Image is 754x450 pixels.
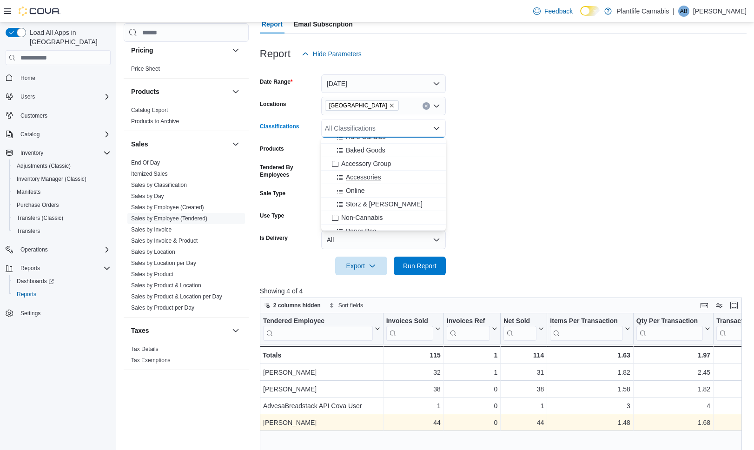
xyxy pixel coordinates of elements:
[124,344,249,370] div: Taxes
[2,128,114,141] button: Catalog
[263,401,380,412] div: AdvesaBreadstack API Cova User
[124,63,249,78] div: Pricing
[338,302,363,309] span: Sort fields
[313,49,362,59] span: Hide Parameters
[131,65,160,73] span: Price Sheet
[131,107,168,113] a: Catalog Export
[386,317,433,341] div: Invoices Sold
[131,181,187,189] span: Sales by Classification
[260,100,286,108] label: Locations
[341,257,382,275] span: Export
[386,350,440,361] div: 115
[678,6,689,17] div: Aaron Black
[321,74,446,93] button: [DATE]
[17,214,63,222] span: Transfers (Classic)
[131,282,201,289] span: Sales by Product & Location
[131,326,149,335] h3: Taxes
[17,129,111,140] span: Catalog
[17,308,44,319] a: Settings
[580,6,600,16] input: Dark Mode
[386,367,440,378] div: 32
[2,262,114,275] button: Reports
[294,15,353,33] span: Email Subscription
[131,226,172,233] a: Sales by Invoice
[131,182,187,188] a: Sales by Classification
[335,257,387,275] button: Export
[260,286,747,296] p: Showing 4 of 4
[131,118,179,125] span: Products to Archive
[131,238,198,244] a: Sales by Invoice & Product
[13,160,74,172] a: Adjustments (Classic)
[20,131,40,138] span: Catalog
[699,300,710,311] button: Keyboard shortcuts
[131,87,159,96] h3: Products
[346,146,385,155] span: Baked Goods
[260,300,324,311] button: 2 columns hidden
[403,261,437,271] span: Run Report
[13,289,111,300] span: Reports
[13,289,40,300] a: Reports
[447,384,497,395] div: 0
[447,417,497,429] div: 0
[9,185,114,199] button: Manifests
[9,225,114,238] button: Transfers
[423,102,430,110] button: Clear input
[230,45,241,56] button: Pricing
[17,162,71,170] span: Adjustments (Classic)
[298,45,365,63] button: Hide Parameters
[17,91,111,102] span: Users
[9,212,114,225] button: Transfers (Classic)
[17,110,51,121] a: Customers
[131,357,171,364] a: Tax Exemptions
[131,215,207,222] a: Sales by Employee (Tendered)
[131,171,168,177] a: Itemized Sales
[636,417,710,429] div: 1.68
[17,244,111,255] span: Operations
[13,173,90,185] a: Inventory Manager (Classic)
[131,271,173,278] span: Sales by Product
[9,172,114,185] button: Inventory Manager (Classic)
[433,125,440,132] button: Close list of options
[13,186,111,198] span: Manifests
[636,317,703,341] div: Qty Per Transaction
[17,110,111,121] span: Customers
[263,367,380,378] div: [PERSON_NAME]
[13,199,111,211] span: Purchase Orders
[386,317,440,341] button: Invoices Sold
[131,304,194,311] span: Sales by Product per Day
[550,317,630,341] button: Items Per Transaction
[131,66,160,72] a: Price Sheet
[503,384,544,395] div: 38
[433,102,440,110] button: Open list of options
[260,78,293,86] label: Date Range
[693,6,747,17] p: [PERSON_NAME]
[260,48,291,60] h3: Report
[131,192,164,200] span: Sales by Day
[131,139,228,149] button: Sales
[131,204,204,211] span: Sales by Employee (Created)
[131,249,175,255] a: Sales by Location
[260,234,288,242] label: Is Delivery
[2,90,114,103] button: Users
[260,164,317,179] label: Tendered By Employees
[325,100,399,111] span: Calgary - University District
[321,157,446,171] button: Accessory Group
[550,367,630,378] div: 1.82
[13,160,111,172] span: Adjustments (Classic)
[346,199,423,209] span: Storz & [PERSON_NAME]
[550,401,630,412] div: 3
[714,300,725,311] button: Display options
[529,2,576,20] a: Feedback
[13,186,44,198] a: Manifests
[131,248,175,256] span: Sales by Location
[17,147,111,159] span: Inventory
[13,276,111,287] span: Dashboards
[124,157,249,317] div: Sales
[20,93,35,100] span: Users
[13,199,63,211] a: Purchase Orders
[20,265,40,272] span: Reports
[673,6,675,17] p: |
[13,225,44,237] a: Transfers
[17,278,54,285] span: Dashboards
